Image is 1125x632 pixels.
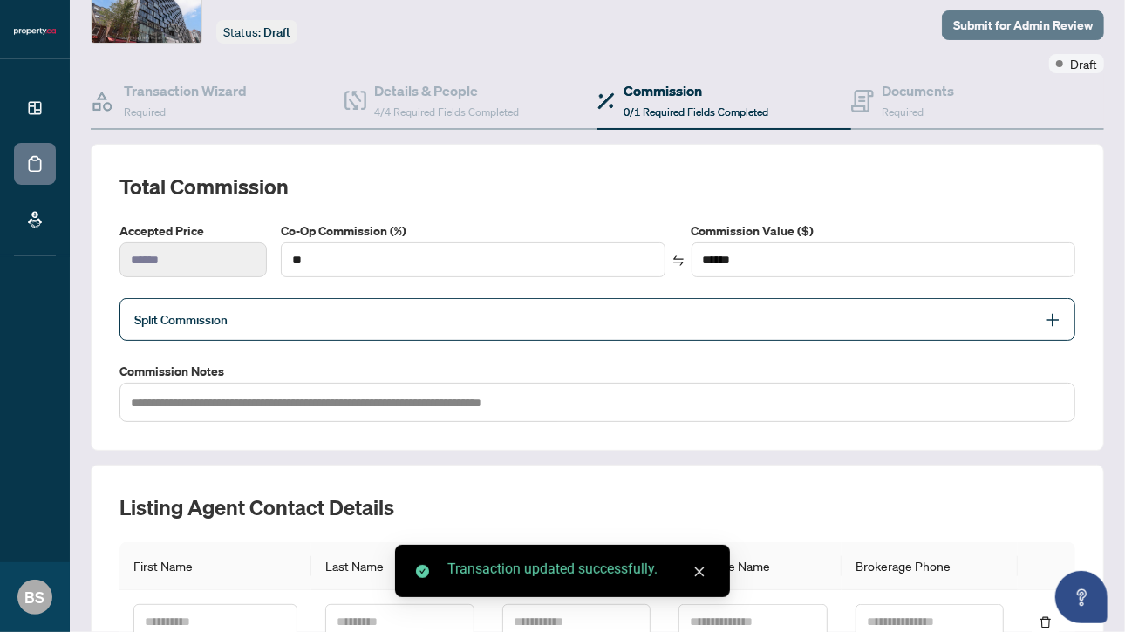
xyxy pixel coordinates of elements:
[119,362,1075,381] label: Commission Notes
[119,542,311,590] th: First Name
[375,80,520,101] h4: Details & People
[690,562,709,581] a: Close
[216,20,297,44] div: Status:
[624,80,768,101] h4: Commission
[124,105,166,119] span: Required
[883,105,924,119] span: Required
[119,493,1075,521] h2: Listing Agent Contact Details
[1040,616,1052,629] span: delete
[672,255,685,267] span: swap
[692,221,1075,241] label: Commission Value ($)
[119,298,1075,341] div: Split Commission
[624,105,768,119] span: 0/1 Required Fields Completed
[311,542,488,590] th: Last Name
[693,566,706,578] span: close
[665,542,842,590] th: Brokerage Name
[953,11,1093,39] span: Submit for Admin Review
[119,221,267,241] label: Accepted Price
[14,26,56,37] img: logo
[124,80,247,101] h4: Transaction Wizard
[942,10,1104,40] button: Submit for Admin Review
[281,221,665,241] label: Co-Op Commission (%)
[25,585,45,609] span: BS
[375,105,520,119] span: 4/4 Required Fields Completed
[1055,571,1108,623] button: Open asap
[119,173,1075,200] h2: Total Commission
[263,24,290,40] span: Draft
[416,565,429,578] span: check-circle
[134,312,228,328] span: Split Commission
[1045,312,1060,328] span: plus
[1070,54,1097,73] span: Draft
[842,542,1019,590] th: Brokerage Phone
[447,559,709,580] div: Transaction updated successfully.
[883,80,955,101] h4: Documents
[488,542,665,590] th: Agent Email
